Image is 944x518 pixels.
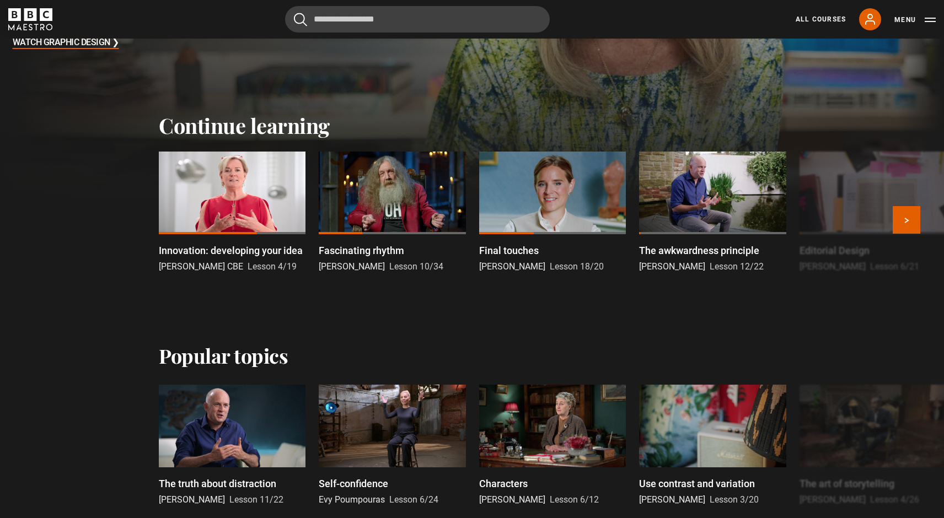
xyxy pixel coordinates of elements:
span: [PERSON_NAME] [800,261,866,272]
input: Search [285,6,550,33]
a: The awkwardness principle [PERSON_NAME] Lesson 12/22 [639,152,786,273]
h3: Watch Graphic Design ❯ [13,35,119,51]
a: Final touches [PERSON_NAME] Lesson 18/20 [479,152,626,273]
a: Self-confidence Evy Poumpouras Lesson 6/24 [319,385,465,506]
span: [PERSON_NAME] [319,261,385,272]
p: Use contrast and variation [639,476,755,491]
p: Self-confidence [319,476,388,491]
a: All Courses [796,14,846,24]
span: Lesson 18/20 [550,261,604,272]
p: Editorial Design [800,243,870,258]
span: Lesson 4/19 [248,261,297,272]
span: Lesson 3/20 [710,494,759,505]
p: The truth about distraction [159,476,276,491]
span: Lesson 6/24 [389,494,438,505]
span: Lesson 4/26 [870,494,919,505]
h2: Popular topics [159,344,288,367]
span: [PERSON_NAME] [639,261,705,272]
svg: BBC Maestro [8,8,52,30]
p: Final touches [479,243,539,258]
a: Innovation: developing your idea [PERSON_NAME] CBE Lesson 4/19 [159,152,305,273]
span: Lesson 11/22 [229,494,283,505]
p: Fascinating rhythm [319,243,404,258]
a: Fascinating rhythm [PERSON_NAME] Lesson 10/34 [319,152,465,273]
p: Innovation: developing your idea [159,243,303,258]
p: The awkwardness principle [639,243,759,258]
p: The art of storytelling [800,476,894,491]
span: Lesson 10/34 [389,261,443,272]
span: [PERSON_NAME] [159,494,225,505]
h2: Continue learning [159,113,785,138]
span: Lesson 6/12 [550,494,599,505]
span: [PERSON_NAME] [639,494,705,505]
span: [PERSON_NAME] CBE [159,261,243,272]
span: [PERSON_NAME] [479,261,545,272]
a: The truth about distraction [PERSON_NAME] Lesson 11/22 [159,385,305,506]
a: Characters [PERSON_NAME] Lesson 6/12 [479,385,626,506]
span: [PERSON_NAME] [479,494,545,505]
span: Evy Poumpouras [319,494,385,505]
button: Toggle navigation [894,14,936,25]
span: [PERSON_NAME] [800,494,866,505]
p: Characters [479,476,528,491]
a: Use contrast and variation [PERSON_NAME] Lesson 3/20 [639,385,786,506]
span: Lesson 12/22 [710,261,764,272]
span: Lesson 6/21 [870,261,919,272]
button: Submit the search query [294,13,307,26]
